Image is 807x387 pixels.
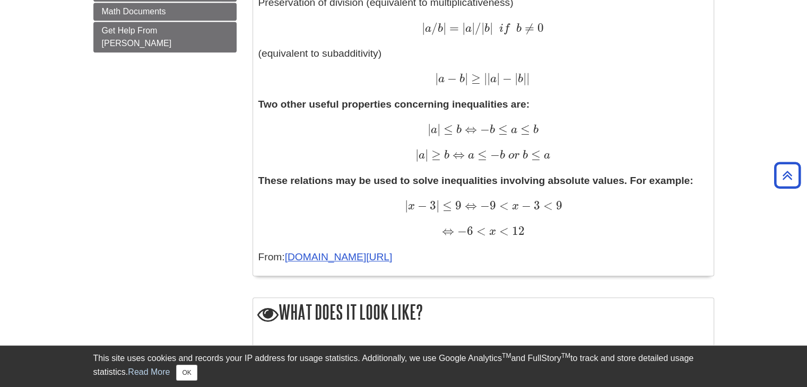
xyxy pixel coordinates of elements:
span: | [472,21,475,35]
span: b [441,149,449,161]
span: ⇔ [462,198,477,213]
span: = [446,21,459,35]
button: Close [176,365,197,381]
span: 9 [452,198,462,213]
span: / [475,21,481,35]
span: < [496,198,509,213]
span: | [523,71,526,85]
span: | [425,147,428,162]
sup: TM [561,352,570,359]
strong: These relations may be used to solve inequalities involving absolute values. For example: [258,175,693,186]
span: b [484,23,490,34]
span: | [465,71,468,85]
span: | [436,198,439,213]
span: | [526,71,530,85]
span: a [490,73,497,85]
span: b [490,124,495,136]
span: a [430,124,437,136]
span: | [481,21,484,35]
span: ≠ [522,21,534,35]
span: ≤ [517,122,530,136]
span: | [435,71,438,85]
span: b [457,73,465,85]
span: − [487,147,500,162]
span: − [454,224,467,238]
span: i [499,23,504,34]
h2: What does it look like? [253,298,714,328]
span: < [473,224,486,238]
span: b [500,149,505,161]
span: b [518,73,523,85]
span: | [422,21,425,35]
span: 9 [553,198,562,213]
span: ⇔ [442,224,454,238]
span: b [453,124,462,136]
span: | [462,21,465,35]
span: | [427,122,430,136]
span: b [516,23,522,34]
span: a [541,149,550,161]
span: | [437,122,440,136]
span: < [540,198,553,213]
span: 3 [531,198,540,213]
span: | [404,198,407,213]
span: ≤ [474,147,487,162]
span: − [477,122,490,136]
span: ≥ [468,71,481,85]
span: a [419,149,425,161]
span: a [465,149,474,161]
div: This site uses cookies and records your IP address for usage statistics. Additionally, we use Goo... [93,352,714,381]
span: a [425,23,431,34]
span: Get Help From [PERSON_NAME] [102,26,172,48]
span: | [490,21,493,35]
span: a [508,124,517,136]
span: | [497,71,500,85]
span: − [414,198,427,213]
span: < [496,224,509,238]
span: ⇔ [449,147,465,162]
span: 6 [467,224,473,238]
span: ≤ [440,122,453,136]
span: − [444,71,456,85]
sup: TM [502,352,511,359]
span: x [509,200,519,212]
span: − [519,198,531,213]
span: − [500,71,512,85]
span: | [484,71,487,85]
a: Math Documents [93,3,237,21]
span: Math Documents [102,7,166,16]
span: a [438,73,444,85]
span: b [530,124,539,136]
a: Back to Top [770,168,804,182]
strong: Two other useful properties concerning inequalities are: [258,99,530,110]
span: a [465,23,472,34]
a: Get Help From [PERSON_NAME] [93,22,237,52]
span: ≤ [439,198,452,213]
span: − [477,198,490,213]
span: ⇔ [462,122,477,136]
span: ≤ [495,122,508,136]
span: b [523,149,528,161]
span: | [515,71,518,85]
span: x [407,200,414,212]
a: [DOMAIN_NAME][URL] [285,251,393,262]
span: | [415,147,419,162]
span: ≤ [528,147,541,162]
span: | [487,71,490,85]
span: x [486,226,496,238]
span: o [508,149,514,161]
span: r [514,149,519,161]
span: 0 [534,21,544,35]
p: From: [258,250,708,265]
span: 12 [509,224,525,238]
span: / [431,21,438,35]
span: ≥ [428,147,441,162]
p: The absolute value of 5 is 5, it is the distance from 0, 5 units. [258,341,708,357]
span: f [504,23,510,34]
a: Read More [128,367,170,376]
span: 9 [490,198,496,213]
span: b [438,23,443,34]
span: 3 [427,198,436,213]
span: | [443,21,446,35]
